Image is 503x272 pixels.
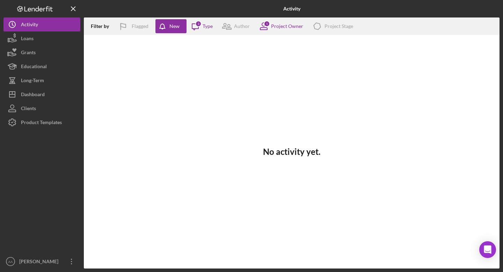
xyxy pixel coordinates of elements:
[3,31,80,45] button: Loans
[91,23,114,29] div: Filter by
[263,147,320,157] h3: No activity yet.
[271,23,303,29] div: Project Owner
[479,241,496,258] div: Open Intercom Messenger
[325,23,353,29] div: Project Stage
[21,115,62,131] div: Product Templates
[114,19,155,33] button: Flagged
[195,21,202,27] div: 3
[3,255,80,269] button: AA[PERSON_NAME]
[3,45,80,59] button: Grants
[3,87,80,101] button: Dashboard
[3,59,80,73] button: Educational
[132,19,148,33] div: Flagged
[21,17,38,33] div: Activity
[234,23,250,29] div: Author
[21,45,36,61] div: Grants
[3,115,80,129] button: Product Templates
[169,19,180,33] div: New
[21,59,47,75] div: Educational
[21,101,36,117] div: Clients
[17,255,63,270] div: [PERSON_NAME]
[3,17,80,31] button: Activity
[155,19,187,33] button: New
[264,21,270,27] div: 1
[8,260,13,264] text: AA
[3,73,80,87] button: Long-Term
[3,101,80,115] button: Clients
[283,6,300,12] b: Activity
[203,23,213,29] div: Type
[21,87,45,103] div: Dashboard
[21,73,44,89] div: Long-Term
[21,31,34,47] div: Loans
